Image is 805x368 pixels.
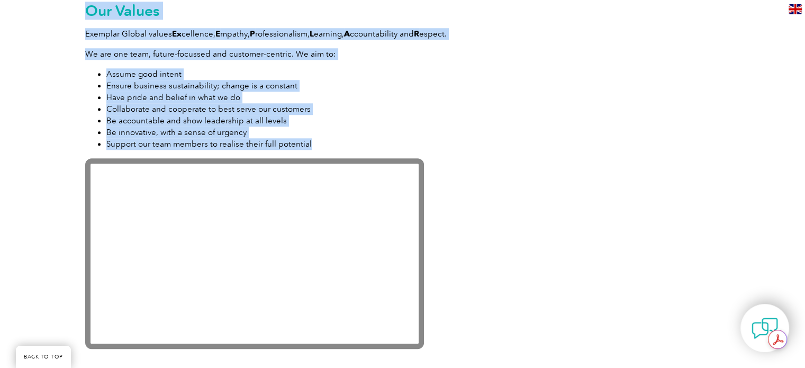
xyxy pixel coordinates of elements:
[752,315,778,342] img: contact-chat.png
[250,29,255,39] strong: P
[106,127,530,138] li: Be innovative, with a sense of urgency
[106,103,530,115] li: Collaborate and cooperate to best serve our customers
[172,29,182,39] strong: Ex
[85,28,530,40] p: Exemplar Global values cellence, mpathy, rofessionalism, earning, ccountability and espect.
[789,4,802,14] img: en
[106,138,530,150] li: Support our team members to realise their full potential
[344,29,350,39] strong: A
[414,29,419,39] strong: R
[310,29,314,39] strong: L
[85,2,159,20] b: Our Values
[106,115,530,127] li: Be accountable and show leadership at all levels
[106,68,530,80] li: Assume good intent
[85,48,530,60] p: We are one team, future-focussed and customer-centric. We aim to:
[106,92,530,103] li: Have pride and belief in what we do
[16,346,71,368] a: BACK TO TOP
[85,158,424,349] iframe: Exemplar Global Community - Join Now
[106,80,530,92] li: Ensure business sustainability; change is a constant
[215,29,220,39] strong: E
